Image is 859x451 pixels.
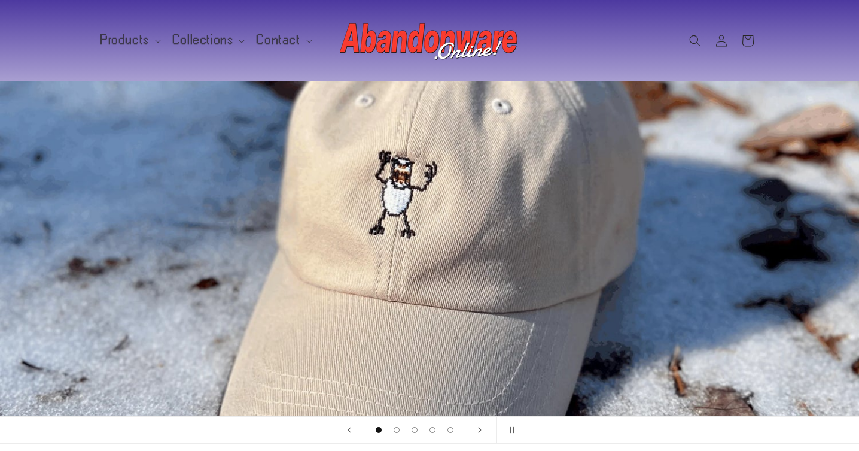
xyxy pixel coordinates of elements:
[257,35,300,46] span: Contact
[336,417,363,443] button: Previous slide
[93,28,166,53] summary: Products
[166,28,250,53] summary: Collections
[496,417,523,443] button: Pause slideshow
[100,35,150,46] span: Products
[173,35,234,46] span: Collections
[441,421,459,439] button: Load slide 5 of 5
[424,421,441,439] button: Load slide 4 of 5
[249,28,316,53] summary: Contact
[406,421,424,439] button: Load slide 3 of 5
[336,12,524,69] a: Abandonware
[682,28,708,54] summary: Search
[370,421,388,439] button: Load slide 1 of 5
[467,417,493,443] button: Next slide
[388,421,406,439] button: Load slide 2 of 5
[340,17,519,65] img: Abandonware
